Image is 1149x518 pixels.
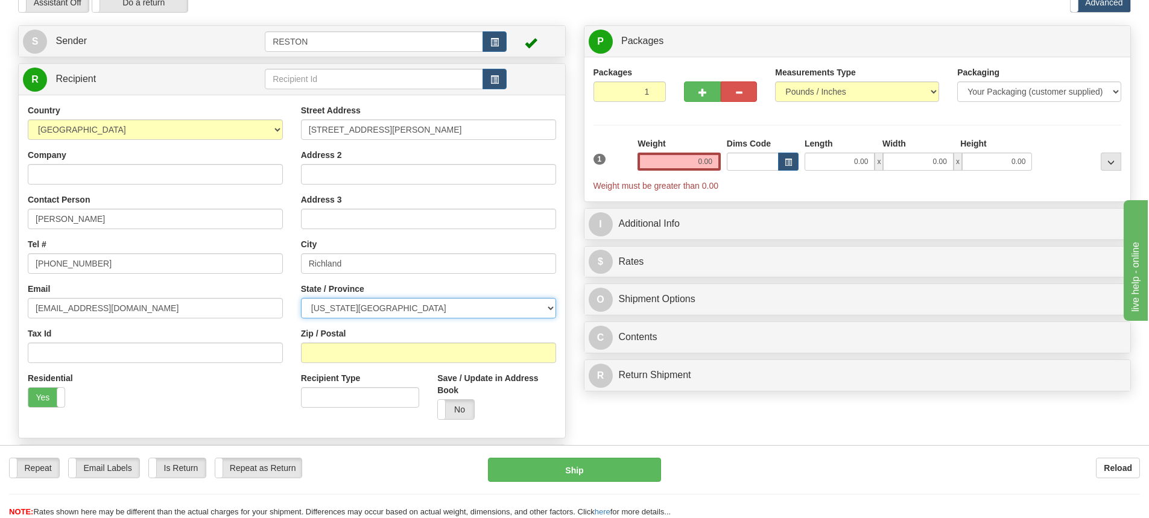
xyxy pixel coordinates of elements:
span: Weight must be greater than 0.00 [593,181,719,191]
label: Packages [593,66,633,78]
button: Reload [1096,458,1140,478]
label: Email Labels [69,458,139,478]
span: Recipient [55,74,96,84]
label: Zip / Postal [301,327,346,340]
label: Country [28,104,60,116]
span: O [589,288,613,312]
a: IAdditional Info [589,212,1127,236]
a: OShipment Options [589,287,1127,312]
label: Residential [28,372,73,384]
span: Packages [621,36,663,46]
label: Company [28,149,66,161]
label: Dims Code [727,137,771,150]
a: CContents [589,325,1127,350]
span: NOTE: [9,507,33,516]
label: Tax Id [28,327,51,340]
span: C [589,326,613,350]
input: Recipient Id [265,69,483,89]
label: Repeat [10,458,59,478]
label: Address 3 [301,194,342,206]
a: RReturn Shipment [589,363,1127,388]
span: I [589,212,613,236]
label: Is Return [149,458,206,478]
span: P [589,30,613,54]
span: x [954,153,962,171]
a: here [595,507,610,516]
span: $ [589,250,613,274]
label: Yes [28,388,65,407]
span: Sender [55,36,87,46]
a: $Rates [589,250,1127,274]
label: Contact Person [28,194,90,206]
label: City [301,238,317,250]
div: live help - online [9,7,112,22]
label: Packaging [957,66,999,78]
span: R [23,68,47,92]
label: State / Province [301,283,364,295]
span: R [589,364,613,388]
label: No [438,400,474,419]
label: Measurements Type [775,66,856,78]
label: Address 2 [301,149,342,161]
a: P Packages [589,29,1127,54]
label: Street Address [301,104,361,116]
input: Sender Id [265,31,483,52]
label: Weight [638,137,665,150]
div: ... [1101,153,1121,171]
a: R Recipient [23,67,238,92]
label: Email [28,283,50,295]
input: Enter a location [301,119,556,140]
span: x [875,153,883,171]
label: Length [805,137,833,150]
span: S [23,30,47,54]
label: Repeat as Return [215,458,302,478]
button: Ship [488,458,661,482]
iframe: chat widget [1121,197,1148,320]
span: 1 [593,154,606,165]
label: Height [960,137,987,150]
label: Width [882,137,906,150]
label: Save / Update in Address Book [437,372,556,396]
label: Tel # [28,238,46,250]
b: Reload [1104,463,1132,473]
label: Recipient Type [301,372,361,384]
a: S Sender [23,29,265,54]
